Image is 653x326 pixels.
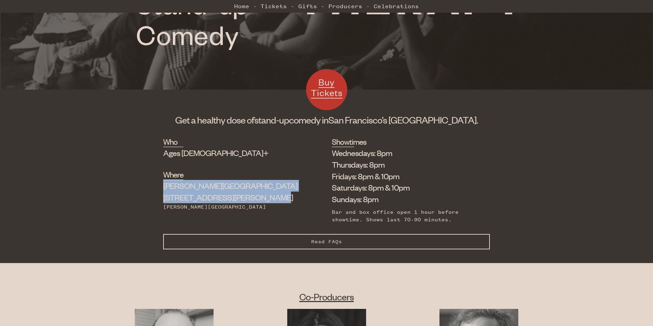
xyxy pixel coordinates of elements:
span: stand-up [254,114,289,126]
h1: Get a healthy dose of comedy in [163,114,490,126]
li: Thursdays: 8pm [332,159,480,170]
button: Read FAQs [163,234,490,249]
div: [PERSON_NAME][GEOGRAPHIC_DATA] [163,203,298,211]
h2: Where [163,169,183,180]
h2: Showtimes [332,136,354,147]
li: Sundays: 8pm [332,193,480,205]
span: [GEOGRAPHIC_DATA]. [388,114,478,126]
div: Bar and box office open 1 hour before showtime. Shows last 70-90 minutes. [332,208,480,224]
h2: Co-Producers [98,290,555,303]
li: Saturdays: 8pm & 10pm [332,182,480,193]
li: Wednesdays: 8pm [332,147,480,159]
span: San Francisco’s [328,114,387,126]
a: Buy Tickets [306,69,347,110]
div: [STREET_ADDRESS][PERSON_NAME] [163,180,298,203]
h2: Who [163,136,183,147]
span: [PERSON_NAME][GEOGRAPHIC_DATA] [163,180,298,191]
div: Ages [DEMOGRAPHIC_DATA]+ [163,147,298,159]
span: Buy Tickets [311,76,342,99]
li: Fridays: 8pm & 10pm [332,170,480,182]
span: Read FAQs [311,239,342,245]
